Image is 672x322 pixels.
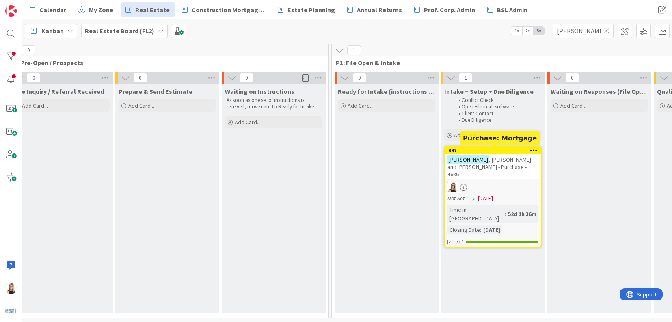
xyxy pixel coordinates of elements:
li: Conflict Check [454,97,540,104]
p: As soon as one set of instructions is received, move card to Ready for Intake. [227,97,321,110]
a: Annual Returns [342,2,407,17]
span: 1 [347,45,361,55]
img: avatar [5,305,17,317]
span: Kanban [41,26,64,36]
span: P0: Pre-Open / Prospects [10,58,318,67]
span: BSL Admin [497,5,527,15]
div: 347 [449,148,541,153]
li: Client Contact [454,110,540,117]
span: Estate Planning [287,5,335,15]
span: Annual Returns [357,5,402,15]
a: Prof. Corp. Admin [409,2,480,17]
span: 0 [240,73,253,83]
div: 347 [445,147,541,154]
i: Not Set [447,194,465,202]
div: 52d 1h 36m [506,210,538,218]
span: Prof. Corp. Admin [424,5,475,15]
span: 7/7 [456,238,463,246]
img: DB [5,283,17,294]
span: 1 [459,73,473,83]
span: Add Card... [128,102,154,109]
span: 0 [22,45,35,55]
div: DB [445,182,541,192]
a: Estate Planning [273,2,340,17]
span: 0 [565,73,579,83]
span: Add Card... [560,102,586,109]
div: Time in [GEOGRAPHIC_DATA] [447,205,505,223]
span: Add Card... [22,102,48,109]
span: 3x [533,27,544,35]
img: Visit kanbanzone.com [5,5,17,17]
span: Support [17,1,37,11]
span: 0 [133,73,147,83]
span: 2x [522,27,533,35]
h5: Purchase: Mortgage [463,134,537,142]
span: Calendar [39,5,66,15]
a: Real Estate [121,2,175,17]
a: My Zone [73,2,118,17]
div: Closing Date [447,225,480,234]
mark: [PERSON_NAME] [447,155,489,164]
span: Real Estate [135,5,170,15]
span: My Zone [89,5,113,15]
span: 0 [352,73,366,83]
span: New Inquiry / Referral Received [12,87,104,95]
span: , [PERSON_NAME] and [PERSON_NAME] - Purchase - 4686 [447,156,531,178]
span: Construction Mortgages - Draws [192,5,266,15]
span: 1x [511,27,522,35]
span: Waiting on Responses (File Opening) [551,87,648,95]
span: Prepare & Send Estimate [119,87,192,95]
span: [DATE] [478,194,493,203]
span: Ready for Intake (instructions received) [338,87,435,95]
input: Quick Filter... [553,24,614,38]
img: DB [447,182,458,192]
span: 0 [27,73,41,83]
div: [DATE] [481,225,502,234]
span: Add Card... [348,102,374,109]
a: BSL Admin [482,2,532,17]
div: 347[PERSON_NAME], [PERSON_NAME] and [PERSON_NAME] - Purchase - 4686 [445,147,541,179]
span: : [480,225,481,234]
li: Open File in all software [454,104,540,110]
li: Due Diligence [454,117,540,123]
a: Construction Mortgages - Draws [177,2,270,17]
span: Add Card... [235,119,261,126]
a: Calendar [25,2,71,17]
span: Waiting on Instructions [225,87,294,95]
b: Real Estate Board (FL2) [85,27,154,35]
span: : [505,210,506,218]
span: Add Card... [454,132,480,139]
span: Intake + Setup + Due Diligence [444,87,534,95]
